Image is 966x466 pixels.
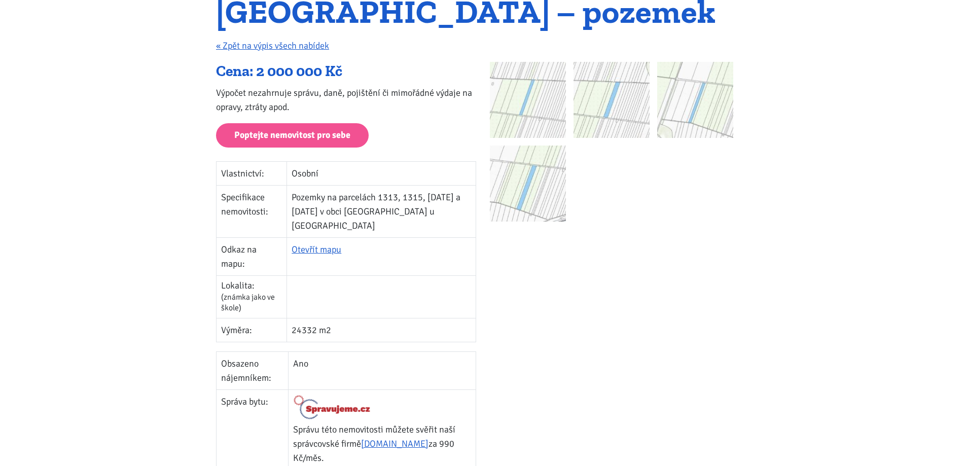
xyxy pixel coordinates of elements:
[217,318,287,342] td: Výměra:
[292,244,341,255] a: Otevřít mapu
[216,40,329,51] a: « Zpět na výpis všech nabídek
[293,422,471,465] p: Správu této nemovitosti můžete svěřit naší správcovské firmě za 990 Kč/měs.
[217,352,289,390] td: Obsazeno nájemníkem:
[216,62,476,81] div: Cena: 2 000 000 Kč
[361,438,428,449] a: [DOMAIN_NAME]
[287,186,476,238] td: Pozemky na parcelách 1313, 1315, [DATE] a [DATE] v obci [GEOGRAPHIC_DATA] u [GEOGRAPHIC_DATA]
[287,318,476,342] td: 24332 m2
[217,162,287,186] td: Vlastnictví:
[287,162,476,186] td: Osobní
[293,395,371,420] img: Logo Spravujeme.cz
[217,276,287,318] td: Lokalita:
[217,238,287,276] td: Odkaz na mapu:
[221,292,275,313] span: (známka jako ve škole)
[216,123,369,148] a: Poptejte nemovitost pro sebe
[289,352,476,390] td: Ano
[217,186,287,238] td: Specifikace nemovitosti:
[216,86,476,114] p: Výpočet nezahrnuje správu, daně, pojištění či mimořádné výdaje na opravy, ztráty apod.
